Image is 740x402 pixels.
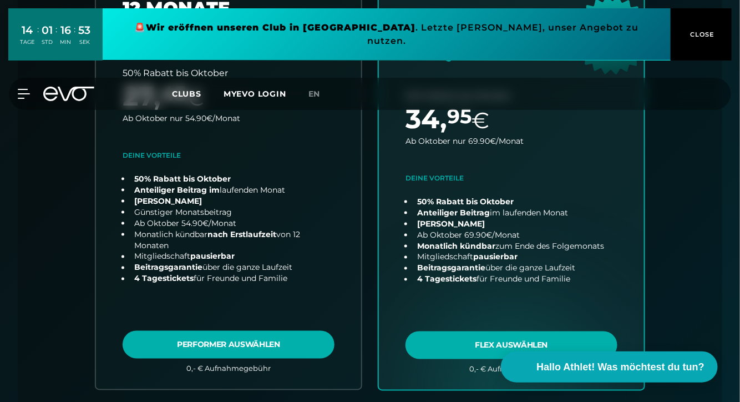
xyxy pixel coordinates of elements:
div: 14 [21,22,35,38]
a: MYEVO LOGIN [224,89,286,99]
span: CLOSE [688,29,715,39]
div: TAGE [21,38,35,46]
div: STD [42,38,53,46]
a: Clubs [172,88,224,99]
span: Hallo Athlet! Was möchtest du tun? [536,360,704,375]
div: SEK [79,38,91,46]
button: CLOSE [671,8,732,61]
div: 01 [42,22,53,38]
button: Hallo Athlet! Was möchtest du tun? [501,351,718,383]
div: MIN [60,38,72,46]
div: : [74,23,76,53]
div: 53 [79,22,91,38]
span: en [308,89,321,99]
div: : [38,23,39,53]
div: 16 [60,22,72,38]
span: Clubs [172,89,201,99]
a: en [308,88,334,100]
div: : [56,23,58,53]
